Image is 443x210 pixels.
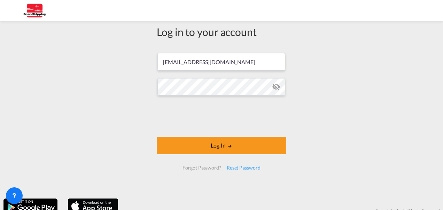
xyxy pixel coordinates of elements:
img: 123b615026f311ee80dabbd30bc9e10f.jpg [10,3,57,18]
input: Enter email/phone number [157,53,285,70]
iframe: reCAPTCHA [169,103,274,130]
div: Forgot Password? [180,162,224,174]
md-icon: icon-eye-off [272,83,280,91]
button: LOGIN [157,137,286,154]
div: Reset Password [224,162,263,174]
div: Log in to your account [157,24,286,39]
